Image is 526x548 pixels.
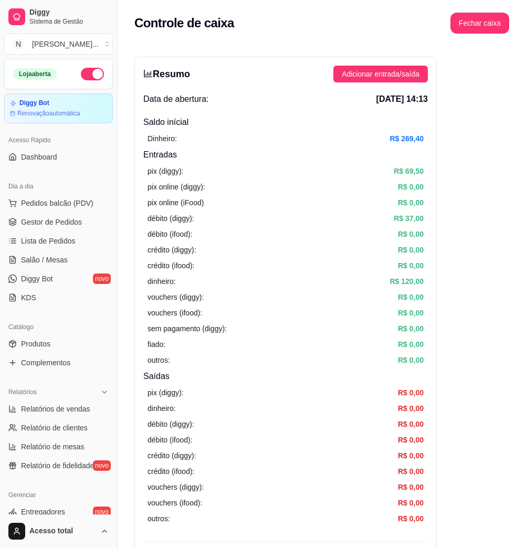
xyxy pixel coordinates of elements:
[143,69,153,78] span: bar-chart
[143,67,190,81] h3: Resumo
[4,251,113,268] a: Salão / Mesas
[148,228,193,240] article: débito (ifood):
[4,289,113,306] a: KDS
[21,273,53,284] span: Diggy Bot
[4,34,113,55] button: Select a team
[29,526,96,536] span: Acesso total
[394,165,424,177] article: R$ 69,50
[4,457,113,474] a: Relatório de fidelidadenovo
[4,270,113,287] a: Diggy Botnovo
[21,423,88,433] span: Relatório de clientes
[342,68,419,80] span: Adicionar entrada/saída
[148,354,170,366] article: outros:
[21,217,82,227] span: Gestor de Pedidos
[148,481,204,493] article: vouchers (diggy):
[4,401,113,417] a: Relatórios de vendas
[398,450,424,461] article: R$ 0,00
[21,441,85,452] span: Relatório de mesas
[143,370,428,383] h4: Saídas
[398,354,424,366] article: R$ 0,00
[143,93,209,106] span: Data de abertura:
[4,419,113,436] a: Relatório de clientes
[143,116,428,129] h4: Saldo inícial
[333,66,428,82] button: Adicionar entrada/saída
[398,387,424,398] article: R$ 0,00
[21,152,57,162] span: Dashboard
[148,434,193,446] article: débito (ifood):
[398,291,424,303] article: R$ 0,00
[390,276,424,287] article: R$ 120,00
[398,244,424,256] article: R$ 0,00
[21,339,50,349] span: Produtos
[398,307,424,319] article: R$ 0,00
[148,513,170,524] article: outros:
[143,149,428,161] h4: Entradas
[21,404,90,414] span: Relatórios de vendas
[148,260,194,271] article: crédito (ifood):
[398,181,424,193] article: R$ 0,00
[398,197,424,208] article: R$ 0,00
[29,8,109,17] span: Diggy
[398,323,424,334] article: R$ 0,00
[376,93,428,106] span: [DATE] 14:13
[19,99,49,107] article: Diggy Bot
[21,198,93,208] span: Pedidos balcão (PDV)
[148,450,196,461] article: crédito (diggy):
[4,519,113,544] button: Acesso total
[4,149,113,165] a: Dashboard
[398,403,424,414] article: R$ 0,00
[4,335,113,352] a: Produtos
[148,244,196,256] article: crédito (diggy):
[13,39,24,49] span: N
[398,260,424,271] article: R$ 0,00
[13,68,57,80] div: Loja aberta
[4,93,113,123] a: Diggy BotRenovaçãoautomática
[4,354,113,371] a: Complementos
[450,13,509,34] button: Fechar caixa
[398,418,424,430] article: R$ 0,00
[4,438,113,455] a: Relatório de mesas
[21,357,70,368] span: Complementos
[398,228,424,240] article: R$ 0,00
[148,323,227,334] article: sem pagamento (diggy):
[148,213,194,224] article: débito (diggy):
[4,503,113,520] a: Entregadoresnovo
[148,133,177,144] article: Dinheiro:
[148,339,165,350] article: fiado:
[148,418,194,430] article: débito (diggy):
[148,197,204,208] article: pix online (iFood)
[148,497,202,509] article: vouchers (ifood):
[4,195,113,212] button: Pedidos balcão (PDV)
[8,388,37,396] span: Relatórios
[148,387,183,398] article: pix (diggy):
[21,507,65,517] span: Entregadores
[4,214,113,230] a: Gestor de Pedidos
[21,255,68,265] span: Salão / Mesas
[4,319,113,335] div: Catálogo
[148,276,176,287] article: dinheiro:
[148,165,183,177] article: pix (diggy):
[134,15,234,31] h2: Controle de caixa
[398,481,424,493] article: R$ 0,00
[390,133,424,144] article: R$ 269,40
[4,4,113,29] a: DiggySistema de Gestão
[4,233,113,249] a: Lista de Pedidos
[17,109,80,118] article: Renovação automática
[398,339,424,350] article: R$ 0,00
[398,497,424,509] article: R$ 0,00
[398,466,424,477] article: R$ 0,00
[148,291,204,303] article: vouchers (diggy):
[398,513,424,524] article: R$ 0,00
[398,434,424,446] article: R$ 0,00
[4,132,113,149] div: Acesso Rápido
[4,178,113,195] div: Dia a dia
[21,236,76,246] span: Lista de Pedidos
[148,403,176,414] article: dinheiro:
[4,487,113,503] div: Gerenciar
[29,17,109,26] span: Sistema de Gestão
[21,460,94,471] span: Relatório de fidelidade
[21,292,36,303] span: KDS
[81,68,104,80] button: Alterar Status
[148,307,202,319] article: vouchers (ifood):
[394,213,424,224] article: R$ 37,00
